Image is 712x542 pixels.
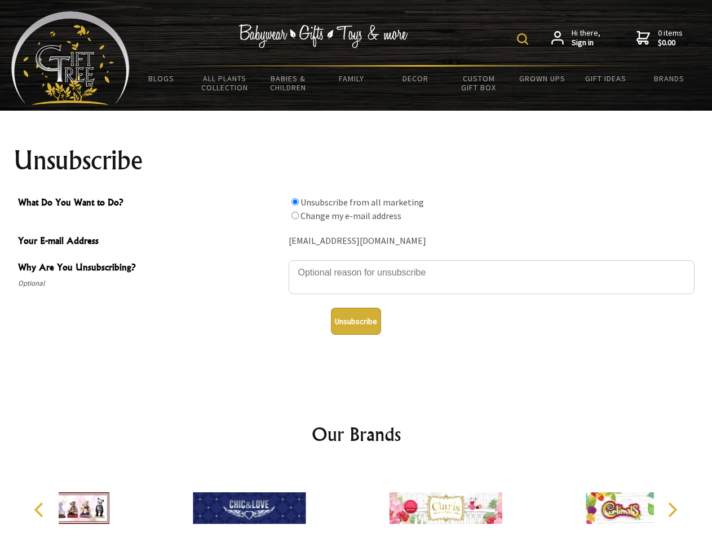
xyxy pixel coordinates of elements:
[18,277,283,290] span: Optional
[572,28,600,48] span: Hi there,
[658,38,683,48] strong: $0.00
[510,67,574,90] a: Grown Ups
[291,212,299,219] input: What Do You Want to Do?
[289,233,695,250] div: [EMAIL_ADDRESS][DOMAIN_NAME]
[11,11,130,105] img: Babyware - Gifts - Toys and more...
[257,67,320,99] a: Babies & Children
[28,497,53,522] button: Previous
[239,24,408,48] img: Babywear - Gifts - Toys & more
[636,28,683,48] a: 0 items$0.00
[300,210,401,221] label: Change my e-mail address
[18,260,283,277] span: Why Are You Unsubscribing?
[291,198,299,206] input: What Do You Want to Do?
[574,67,638,90] a: Gift Ideas
[383,67,447,90] a: Decor
[447,67,511,99] a: Custom Gift Box
[638,67,701,90] a: Brands
[300,196,424,208] label: Unsubscribe from all marketing
[289,260,695,294] textarea: Why Are You Unsubscribing?
[331,308,381,335] button: Unsubscribe
[18,234,283,250] span: Your E-mail Address
[551,28,600,48] a: Hi there,Sign in
[658,28,683,48] span: 0 items
[14,147,699,174] h1: Unsubscribe
[572,38,600,48] strong: Sign in
[23,421,690,448] h2: Our Brands
[320,67,384,90] a: Family
[660,497,684,522] button: Next
[193,67,257,99] a: All Plants Collection
[517,33,528,45] img: product search
[130,67,193,90] a: BLOGS
[18,195,283,212] span: What Do You Want to Do?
